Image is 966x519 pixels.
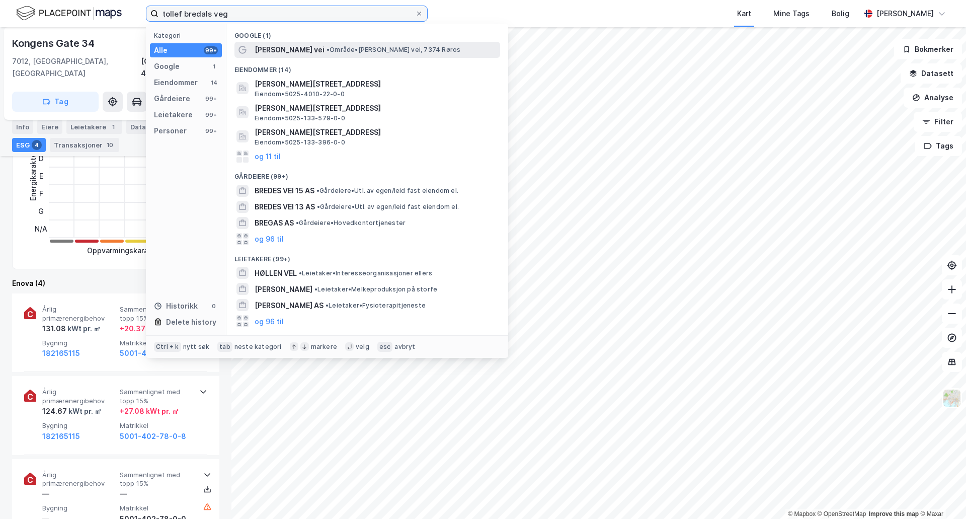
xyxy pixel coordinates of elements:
button: Tag [12,92,99,112]
div: 4 [32,140,42,150]
span: • [316,187,319,194]
div: Kongens Gate 34 [12,35,97,51]
span: Sammenlignet med topp 15% [120,471,193,488]
div: kWt pr. ㎡ [67,405,102,417]
div: Transaksjoner [50,138,119,152]
div: Enova (4) [12,277,219,289]
div: 0 [210,302,218,310]
div: markere [311,343,337,351]
span: Bygning [42,421,116,430]
div: Eiendommer [154,77,198,89]
span: Årlig primærenergibehov [42,305,116,323]
div: F [35,185,47,202]
button: 182165115 [42,347,80,359]
div: Google (1) [226,24,508,42]
span: Bygning [42,504,116,512]
div: Personer (99+) [226,329,508,347]
span: Matrikkel [120,421,193,430]
div: Alle [154,44,168,56]
div: Leietakere [66,120,122,134]
img: Z [942,389,961,408]
div: Google [154,60,180,72]
span: Gårdeiere • Utl. av egen/leid fast eiendom el. [317,203,459,211]
button: Bokmerker [894,39,962,59]
a: Mapbox [788,510,816,517]
div: 99+ [204,95,218,103]
div: nytt søk [183,343,210,351]
img: logo.f888ab2527a4732fd821a326f86c7f29.svg [16,5,122,22]
span: • [299,269,302,277]
span: Leietaker • Interesseorganisasjoner ellers [299,269,432,277]
div: Gårdeiere (99+) [226,165,508,183]
span: Eiendom • 5025-4010-22-0-0 [255,90,345,98]
button: Tags [915,136,962,156]
a: OpenStreetMap [818,510,866,517]
div: Bolig [832,8,849,20]
div: Mine Tags [773,8,810,20]
div: ESG [12,138,46,152]
span: Område • [PERSON_NAME] vei, 7374 Røros [327,46,460,54]
div: 99+ [204,127,218,135]
span: • [317,203,320,210]
a: Improve this map [869,510,919,517]
div: G [35,202,47,220]
button: og 96 til [255,315,284,327]
div: Eiendommer (14) [226,58,508,76]
div: 1 [210,62,218,70]
span: • [296,219,299,227]
span: Leietaker • Melkeproduksjon på storfe [314,285,437,293]
div: [PERSON_NAME] [876,8,934,20]
iframe: Chat Widget [916,471,966,519]
button: 5001-402-78-0-11 [120,347,188,359]
span: [PERSON_NAME][STREET_ADDRESS] [255,78,496,90]
span: • [326,302,329,309]
div: 99+ [204,111,218,119]
div: tab [217,342,232,352]
div: Leietakere [154,109,193,121]
div: + 27.08 kWt pr. ㎡ [120,405,179,417]
span: Gårdeiere • Hovedkontortjenester [296,219,406,227]
span: BREDES VEI 15 AS [255,185,314,197]
div: velg [356,343,369,351]
div: N/A [35,220,47,238]
span: [PERSON_NAME][STREET_ADDRESS] [255,102,496,114]
span: • [314,285,317,293]
span: [PERSON_NAME] [255,283,312,295]
span: HØLLEN VEL [255,267,297,279]
button: Datasett [901,63,962,84]
div: Gårdeiere [154,93,190,105]
div: Info [12,120,33,134]
span: BREGAS AS [255,217,294,229]
div: Energikarakter [27,151,39,201]
div: 7012, [GEOGRAPHIC_DATA], [GEOGRAPHIC_DATA] [12,55,141,80]
div: — [120,488,193,500]
span: [PERSON_NAME] vei [255,44,325,56]
span: Gårdeiere • Utl. av egen/leid fast eiendom el. [316,187,458,195]
span: Matrikkel [120,504,193,512]
div: Historikk [154,300,198,312]
div: Ctrl + k [154,342,181,352]
div: 131.08 [42,323,101,335]
button: og 96 til [255,233,284,245]
div: Kategori [154,32,222,39]
span: Sammenlignet med topp 15% [120,388,193,405]
span: Matrikkel [120,339,193,347]
input: Søk på adresse, matrikkel, gårdeiere, leietakere eller personer [158,6,415,21]
span: [PERSON_NAME][STREET_ADDRESS] [255,126,496,138]
div: — [42,488,116,500]
div: Personer [154,125,187,137]
span: Eiendom • 5025-133-579-0-0 [255,114,345,122]
div: 14 [210,79,218,87]
div: E [35,167,47,185]
div: 124.67 [42,405,102,417]
button: og 11 til [255,151,281,163]
div: kWt pr. ㎡ [66,323,101,335]
div: 1 [108,122,118,132]
button: 182165115 [42,430,80,442]
div: Eiere [37,120,62,134]
div: Kontrollprogram for chat [916,471,966,519]
div: 10 [105,140,115,150]
div: Oppvarmingskarakter [87,245,162,257]
div: esc [377,342,393,352]
button: Filter [914,112,962,132]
